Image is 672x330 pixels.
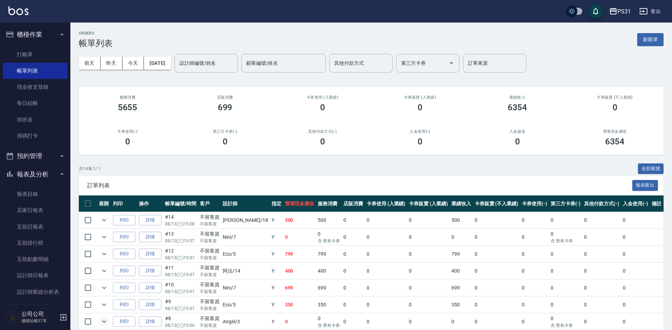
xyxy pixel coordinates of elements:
div: 不留客資 [200,230,220,238]
a: 每日結帳 [3,95,68,111]
td: 0 [342,212,365,229]
td: 400 [316,263,342,279]
td: 0 [316,313,342,330]
td: 0 [342,229,365,245]
p: 不留客資 [200,238,220,244]
a: 報表目錄 [3,186,68,202]
td: 0 [549,246,583,262]
td: 0 [316,229,342,245]
td: Y [270,246,283,262]
td: 0 [450,313,473,330]
td: Y [270,212,283,229]
a: 詳情 [139,299,161,310]
p: 不留客資 [200,322,220,329]
th: 帳單編號/時間 [163,195,198,212]
p: 不留客資 [200,288,220,295]
div: 不留客資 [200,281,220,288]
button: expand row [99,266,109,276]
td: 500 [283,212,316,229]
th: 卡券使用(-) [520,195,549,212]
td: #14 [163,212,198,229]
td: 0 [473,212,520,229]
td: 0 [549,212,583,229]
button: 列印 [113,249,135,260]
td: 0 [520,263,549,279]
button: 登出 [636,5,664,18]
button: [DATE] [144,57,171,70]
th: 備註 [650,195,663,212]
th: 卡券販賣 (入業績) [407,195,450,212]
h2: 其他付款方式(-) [282,129,363,134]
div: 不留客資 [200,264,220,272]
td: 500 [450,212,473,229]
td: #9 [163,297,198,313]
span: 訂單列表 [87,182,632,189]
td: 0 [520,313,549,330]
h2: 卡券販賣 (不入業績) [575,95,655,100]
p: 08/13 (三) 15:07 [165,238,196,244]
th: 入金使用(-) [621,195,650,212]
td: #12 [163,246,198,262]
p: 不留客資 [200,221,220,227]
th: 營業現金應收 [283,195,316,212]
th: 其他付款方式(-) [582,195,621,212]
td: 0 [342,263,365,279]
p: 08/13 (三) 15:07 [165,272,196,278]
a: 設計師日報表 [3,267,68,284]
td: 699 [450,280,473,296]
button: 列印 [113,215,135,226]
td: 0 [473,246,520,262]
a: 詳情 [139,232,161,243]
td: 0 [520,246,549,262]
p: 含 舊有卡券 [551,322,581,329]
td: 0 [582,313,621,330]
td: 0 [473,263,520,279]
td: 0 [621,297,650,313]
td: 0 [407,263,450,279]
a: 互助排行榜 [3,235,68,251]
a: 詳情 [139,266,161,276]
td: [PERSON_NAME] /18 [221,212,270,229]
button: expand row [99,249,109,259]
p: 08/13 (三) 15:06 [165,322,196,329]
button: 列印 [113,316,135,327]
div: 不留客資 [200,315,220,322]
button: PS31 [606,4,634,19]
td: 350 [316,297,342,313]
h3: 0 [320,137,325,147]
a: 詳情 [139,249,161,260]
button: expand row [99,282,109,293]
td: 350 [450,297,473,313]
p: 08/13 (三) 15:08 [165,221,196,227]
th: 展開 [97,195,111,212]
td: 0 [365,280,407,296]
button: 列印 [113,282,135,293]
td: 0 [520,297,549,313]
button: 列印 [113,266,135,276]
h2: 入金使用(-) [380,129,460,134]
button: 新開單 [637,33,664,46]
h3: 0 [125,137,130,147]
button: 列印 [113,299,135,310]
td: 0 [520,212,549,229]
a: 掃碼打卡 [3,128,68,144]
td: 0 [407,246,450,262]
td: 0 [621,313,650,330]
h2: 卡券使用 (入業績) [282,95,363,100]
h3: 0 [515,137,520,147]
th: 卡券使用 (入業績) [365,195,407,212]
button: 預約管理 [3,147,68,165]
p: 08/13 (三) 15:07 [165,288,196,295]
td: 0 [365,263,407,279]
button: 報表及分析 [3,165,68,183]
td: 0 [342,246,365,262]
p: 含 舊有卡券 [551,238,581,244]
td: 0 [342,313,365,330]
h2: 卡券使用(-) [87,129,168,134]
h3: 5655 [118,102,138,112]
h2: 入金儲值 [477,129,558,134]
td: 400 [450,263,473,279]
button: 報表匯出 [632,180,658,191]
td: 0 [283,313,316,330]
td: 0 [473,297,520,313]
